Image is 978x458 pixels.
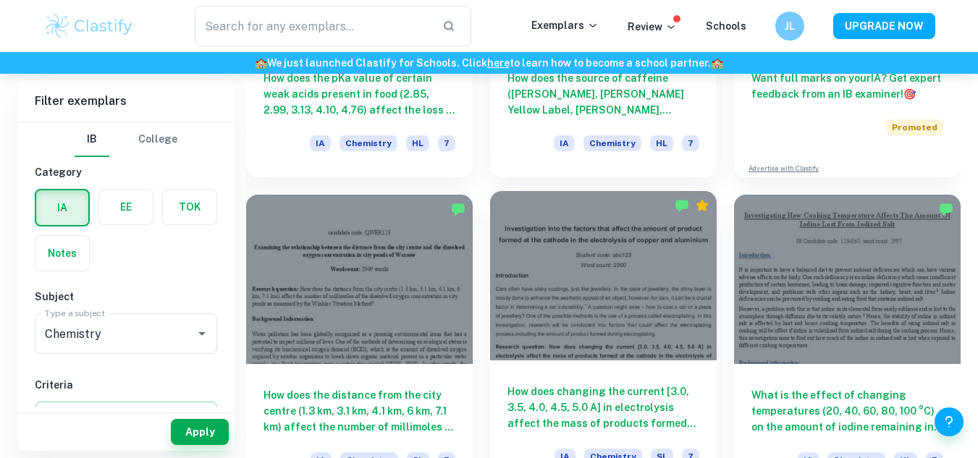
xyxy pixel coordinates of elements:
span: 🏫 [255,57,267,69]
input: Search for any exemplars... [195,6,431,46]
a: Advertise with Clastify [749,164,819,174]
img: Marked [675,198,689,213]
span: IA [310,135,331,151]
span: 7 [438,135,455,151]
label: Type a subject [45,307,105,319]
span: HL [406,135,429,151]
button: Select [35,402,217,428]
h6: JL [781,18,798,34]
span: 🎯 [903,88,916,100]
a: Schools [706,20,746,32]
h6: How does the distance from the city centre (1.3 km, 3.1 km, 4.1 km, 6 km, 7.1 km) affect the numb... [264,387,455,435]
span: Chemistry [340,135,397,151]
button: Help and Feedback [935,407,964,436]
h6: What is the effect of changing temperatures (20, 40, 60, 80, 100 °C) on the amount of iodine rema... [751,387,943,435]
img: Marked [939,202,953,216]
button: JL [775,12,804,41]
button: EE [99,190,153,224]
h6: How does the source of caffeine ([PERSON_NAME], [PERSON_NAME] Yellow Label, [PERSON_NAME], [PERSO... [507,70,699,118]
button: IA [36,190,88,225]
span: Chemistry [583,135,641,151]
button: College [138,122,177,157]
h6: Filter exemplars [17,81,235,122]
button: IB [75,122,109,157]
img: Clastify logo [43,12,135,41]
span: 🏫 [711,57,723,69]
span: IA [554,135,575,151]
button: Open [192,323,212,344]
button: UPGRADE NOW [833,13,935,39]
span: Promoted [886,119,943,135]
h6: Want full marks on your IA ? Get expert feedback from an IB examiner! [751,70,943,102]
button: TOK [163,190,216,224]
img: Marked [451,202,465,216]
h6: How does changing the current [3.0, 3.5, 4.0, 4.5, 5.0 A] in electrolysis affect the mass of prod... [507,383,699,431]
div: Filter type choice [75,122,177,157]
p: Review [628,19,677,35]
a: here [487,57,510,69]
h6: Criteria [35,377,217,393]
div: Premium [695,198,709,213]
h6: We just launched Clastify for Schools. Click to learn how to become a school partner. [3,55,975,71]
span: 7 [682,135,699,151]
button: Notes [35,236,89,271]
span: HL [650,135,673,151]
h6: Category [35,164,217,180]
button: Apply [171,419,229,445]
h6: How does the pKa value of certain weak acids present in food (2.85, 2.99, 3.13, 4.10, 4.76) affec... [264,70,455,118]
h6: Subject [35,289,217,305]
p: Exemplars [531,17,599,33]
